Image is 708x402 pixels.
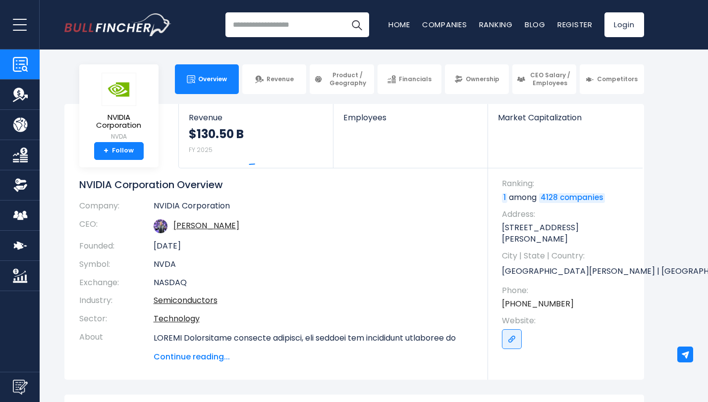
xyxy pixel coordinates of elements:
a: Login [604,12,644,37]
a: Revenue [242,64,306,94]
a: Home [388,19,410,30]
small: FY 2025 [189,146,213,154]
th: Industry: [79,292,154,310]
span: CEO Salary / Employees [528,71,572,87]
span: NVIDIA Corporation [87,113,151,130]
a: +Follow [94,142,144,160]
th: Exchange: [79,274,154,292]
td: NASDAQ [154,274,473,292]
a: ceo [173,220,239,231]
a: Employees [333,104,488,139]
span: Continue reading... [154,351,473,363]
a: Companies [422,19,467,30]
img: jensen-huang.jpg [154,219,167,233]
span: City | State | Country: [502,251,634,261]
a: Ranking [479,19,513,30]
th: CEO: [79,215,154,237]
a: Go to homepage [64,13,171,36]
span: Product / Geography [326,71,369,87]
span: Competitors [597,75,638,83]
a: 1 [502,193,507,203]
span: Revenue [267,75,294,83]
span: Ranking: [502,178,634,189]
span: Overview [198,75,227,83]
a: Overview [175,64,239,94]
a: Ownership [445,64,509,94]
span: Revenue [189,113,323,122]
span: Address: [502,209,634,220]
a: Financials [378,64,441,94]
a: [PHONE_NUMBER] [502,299,574,309]
th: Symbol: [79,255,154,274]
a: Blog [525,19,545,30]
img: Ownership [13,178,28,193]
a: NVIDIA Corporation NVDA [87,72,151,142]
a: Product / Geography [310,64,374,94]
p: [GEOGRAPHIC_DATA][PERSON_NAME] | [GEOGRAPHIC_DATA] | US [502,264,634,279]
strong: $130.50 B [189,126,244,142]
h1: NVIDIA Corporation Overview [79,178,473,191]
a: Go to link [502,329,522,349]
span: Phone: [502,285,634,296]
th: About [79,328,154,363]
a: Technology [154,313,200,324]
a: Register [557,19,593,30]
span: Employees [343,113,478,122]
a: 4128 companies [539,193,605,203]
td: NVDA [154,255,473,274]
a: Market Capitalization [488,104,643,139]
button: Search [344,12,369,37]
td: NVIDIA Corporation [154,201,473,215]
a: Revenue $130.50 B FY 2025 [179,104,333,168]
strong: + [104,147,109,155]
small: NVDA [87,132,151,141]
a: Semiconductors [154,295,218,306]
td: [DATE] [154,237,473,255]
span: Market Capitalization [498,113,633,122]
img: Bullfincher logo [64,13,171,36]
a: Competitors [580,64,644,94]
span: Financials [399,75,432,83]
span: Ownership [466,75,499,83]
th: Founded: [79,237,154,255]
span: Website: [502,315,634,326]
p: among [502,192,634,203]
th: Sector: [79,310,154,328]
th: Company: [79,201,154,215]
a: CEO Salary / Employees [512,64,576,94]
p: [STREET_ADDRESS][PERSON_NAME] [502,222,634,245]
